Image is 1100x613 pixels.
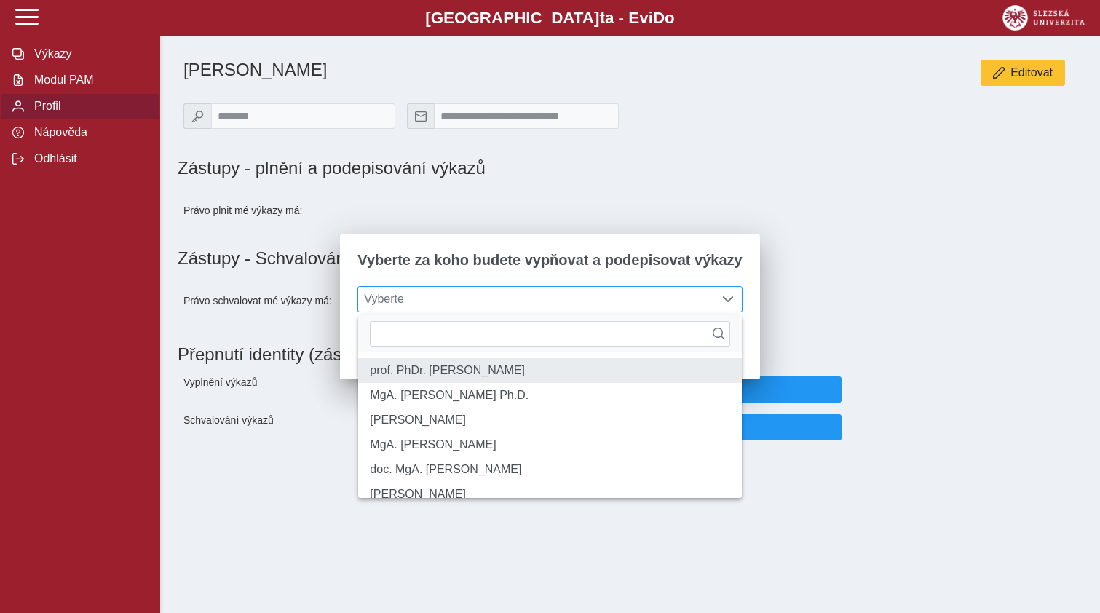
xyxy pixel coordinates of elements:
span: Modul PAM [30,74,148,87]
h1: Zástupy - plnění a podepisování výkazů [178,158,767,178]
span: t [599,9,604,27]
h1: [PERSON_NAME] [183,60,767,80]
div: Schvalování výkazů [178,408,401,446]
img: logo_web_su.png [1002,5,1085,31]
li: MgA. David Macháč [358,432,741,457]
li: prof. PhDr. Vladimír Birgus [358,358,741,383]
b: [GEOGRAPHIC_DATA] a - Evi [44,9,1056,28]
li: MgA. Mgr. Ondřej Durczak Ph.D. [358,383,741,408]
span: Profil [30,100,148,113]
li: doc. MgA. Pavel Mára [358,457,741,482]
span: D [653,9,665,27]
h1: Zástupy - Schvalování výkazů [178,248,1083,269]
li: doc. Mgr. Josef Moucha [358,482,741,507]
li: Lukáš Lamla [358,408,741,432]
span: Výkazy [30,47,148,60]
span: o [665,9,675,27]
h1: Přepnutí identity (zástup) [178,339,1071,371]
span: Editovat [1010,66,1053,79]
span: Vyberte za koho budete vypňovat a podepisovat výkazy [357,252,742,269]
span: Odhlásit [30,152,148,165]
div: Vyplnění výkazů [178,371,401,408]
div: Právo schvalovat mé výkazy má: [178,280,401,321]
span: Nápověda [30,126,148,139]
span: Vyberte [358,287,714,312]
button: Editovat [981,60,1065,86]
div: Právo plnit mé výkazy má: [178,190,401,231]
